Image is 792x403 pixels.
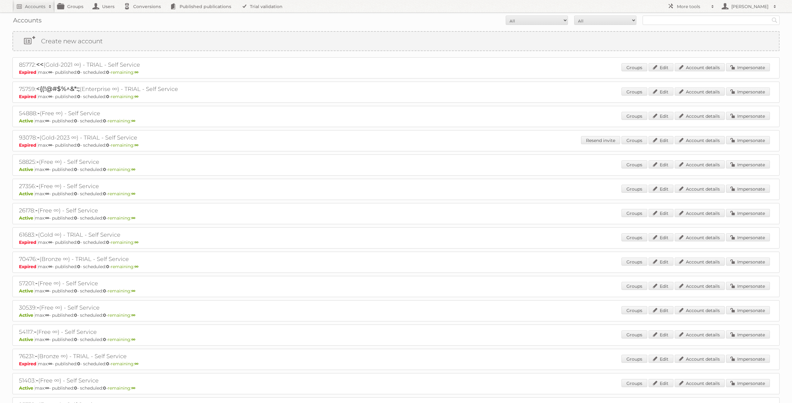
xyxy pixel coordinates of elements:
[19,361,773,367] p: max: - published: - scheduled: -
[677,3,708,10] h2: More tools
[77,264,80,269] strong: 0
[48,264,52,269] strong: ∞
[108,288,135,294] span: remaining:
[675,355,725,363] a: Account details
[621,185,647,193] a: Groups
[48,361,52,367] strong: ∞
[19,69,38,75] span: Expired
[35,279,38,287] span: -
[19,61,237,69] h2: 85772: (Gold-2021 ∞) - TRIAL - Self Service
[77,69,80,75] strong: 0
[621,209,647,217] a: Groups
[649,88,673,96] a: Edit
[19,85,237,93] h2: 75759: (Enterprise ∞) - TRIAL - Self Service
[19,328,237,336] h2: 54117: (Free ∞) - Self Service
[649,306,673,314] a: Edit
[726,88,770,96] a: Impersonate
[621,88,647,96] a: Groups
[48,239,52,245] strong: ∞
[726,160,770,168] a: Impersonate
[649,209,673,217] a: Edit
[74,288,77,294] strong: 0
[621,306,647,314] a: Groups
[19,158,237,166] h2: 58825: (Free ∞) - Self Service
[19,109,237,117] h2: 54888: (Free ∞) - Self Service
[19,385,773,391] p: max: - published: - scheduled: -
[649,355,673,363] a: Edit
[45,191,49,197] strong: ∞
[36,61,44,68] span: <<
[103,312,106,318] strong: 0
[77,239,80,245] strong: 0
[19,118,35,124] span: Active
[131,337,135,342] strong: ∞
[108,385,135,391] span: remaining:
[19,264,773,269] p: max: - published: - scheduled: -
[621,282,647,290] a: Groups
[131,312,135,318] strong: ∞
[36,158,39,165] span: -
[19,69,773,75] p: max: - published: - scheduled: -
[19,94,773,99] p: max: - published: - scheduled: -
[19,288,35,294] span: Active
[581,136,620,144] a: Resend invite
[730,3,770,10] h2: [PERSON_NAME]
[726,355,770,363] a: Impersonate
[675,63,725,71] a: Account details
[649,282,673,290] a: Edit
[131,167,135,172] strong: ∞
[19,279,237,287] h2: 57201: (Free ∞) - Self Service
[131,215,135,221] strong: ∞
[36,377,38,384] span: -
[675,306,725,314] a: Account details
[726,379,770,387] a: Impersonate
[108,167,135,172] span: remaining:
[106,361,109,367] strong: 0
[74,167,77,172] strong: 0
[111,239,138,245] span: remaining:
[45,385,49,391] strong: ∞
[25,3,45,10] h2: Accounts
[19,206,237,215] h2: 26178: (Free ∞) - Self Service
[45,215,49,221] strong: ∞
[649,63,673,71] a: Edit
[48,69,52,75] strong: ∞
[108,337,135,342] span: remaining:
[675,88,725,96] a: Account details
[675,185,725,193] a: Account details
[19,377,237,385] h2: 51403: (Free ∞) - Self Service
[19,304,237,312] h2: 30539: (Free ∞) - Self Service
[726,258,770,266] a: Impersonate
[19,385,35,391] span: Active
[19,255,237,263] h2: 70476: (Bronze ∞) - TRIAL - Self Service
[726,112,770,120] a: Impersonate
[131,288,135,294] strong: ∞
[111,264,138,269] span: remaining:
[111,361,138,367] span: remaining:
[131,191,135,197] strong: ∞
[103,191,106,197] strong: 0
[19,167,773,172] p: max: - published: - scheduled: -
[675,112,725,120] a: Account details
[726,136,770,144] a: Impersonate
[103,385,106,391] strong: 0
[108,312,135,318] span: remaining:
[45,288,49,294] strong: ∞
[131,385,135,391] strong: ∞
[103,167,106,172] strong: 0
[19,134,237,142] h2: 93078: (Gold-2023 ∞) - TRIAL - Self Service
[108,215,135,221] span: remaining:
[621,355,647,363] a: Groups
[19,239,773,245] p: max: - published: - scheduled: -
[111,142,138,148] span: remaining:
[45,337,49,342] strong: ∞
[726,63,770,71] a: Impersonate
[621,112,647,120] a: Groups
[621,233,647,241] a: Groups
[45,312,49,318] strong: ∞
[649,233,673,241] a: Edit
[134,264,138,269] strong: ∞
[19,239,38,245] span: Expired
[108,191,135,197] span: remaining:
[34,328,36,335] span: -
